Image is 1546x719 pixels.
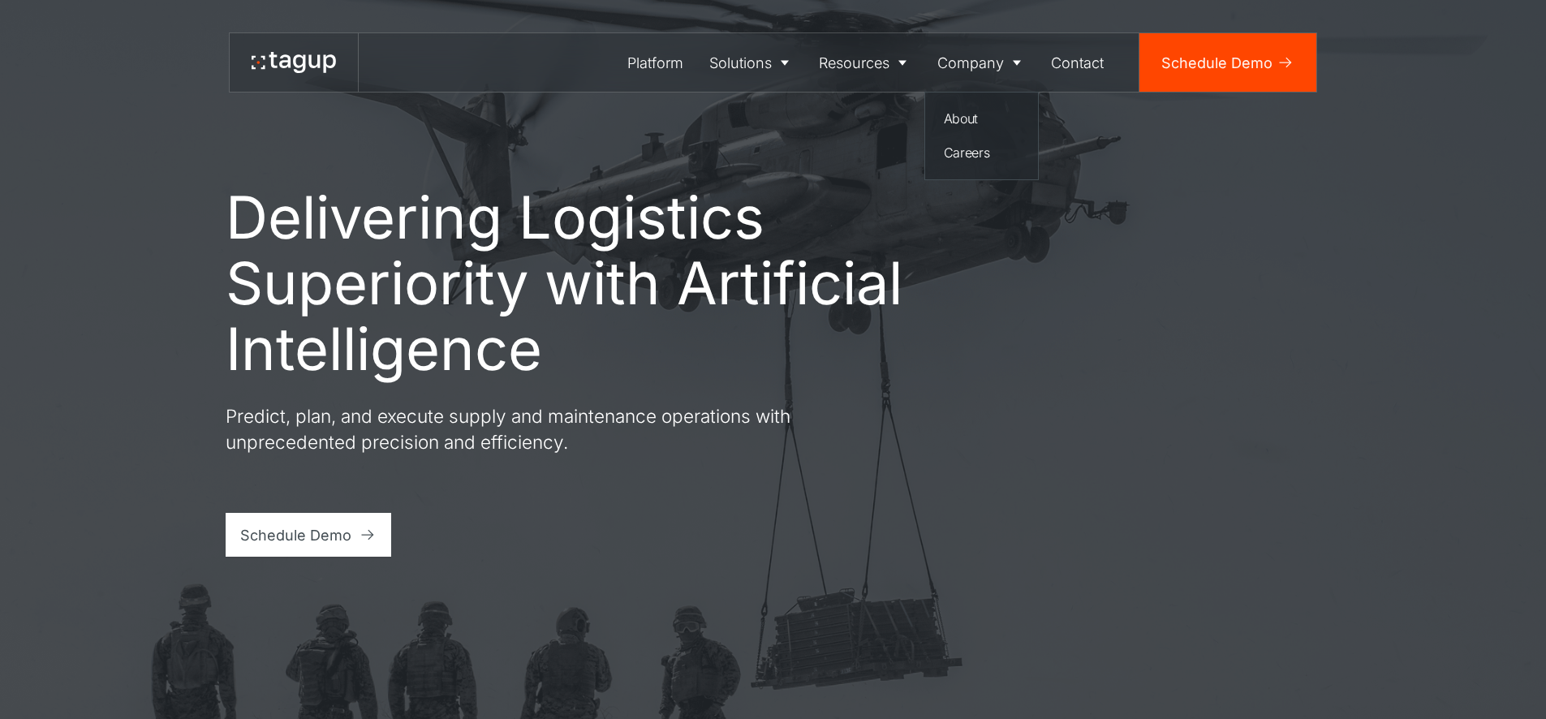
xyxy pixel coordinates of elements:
[944,109,1020,128] div: About
[944,143,1020,162] div: Careers
[924,92,1039,180] nav: Company
[226,513,392,557] a: Schedule Demo
[807,33,925,92] a: Resources
[1051,52,1104,74] div: Contact
[226,184,907,381] h1: Delivering Logistics Superiority with Artificial Intelligence
[615,33,697,92] a: Platform
[709,52,772,74] div: Solutions
[1039,33,1118,92] a: Contact
[1139,33,1316,92] a: Schedule Demo
[627,52,683,74] div: Platform
[937,138,1027,169] a: Careers
[937,52,1004,74] div: Company
[696,33,807,92] a: Solutions
[937,104,1027,135] a: About
[1161,52,1273,74] div: Schedule Demo
[240,524,351,546] div: Schedule Demo
[226,403,810,454] p: Predict, plan, and execute supply and maintenance operations with unprecedented precision and eff...
[819,52,889,74] div: Resources
[924,33,1039,92] a: Company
